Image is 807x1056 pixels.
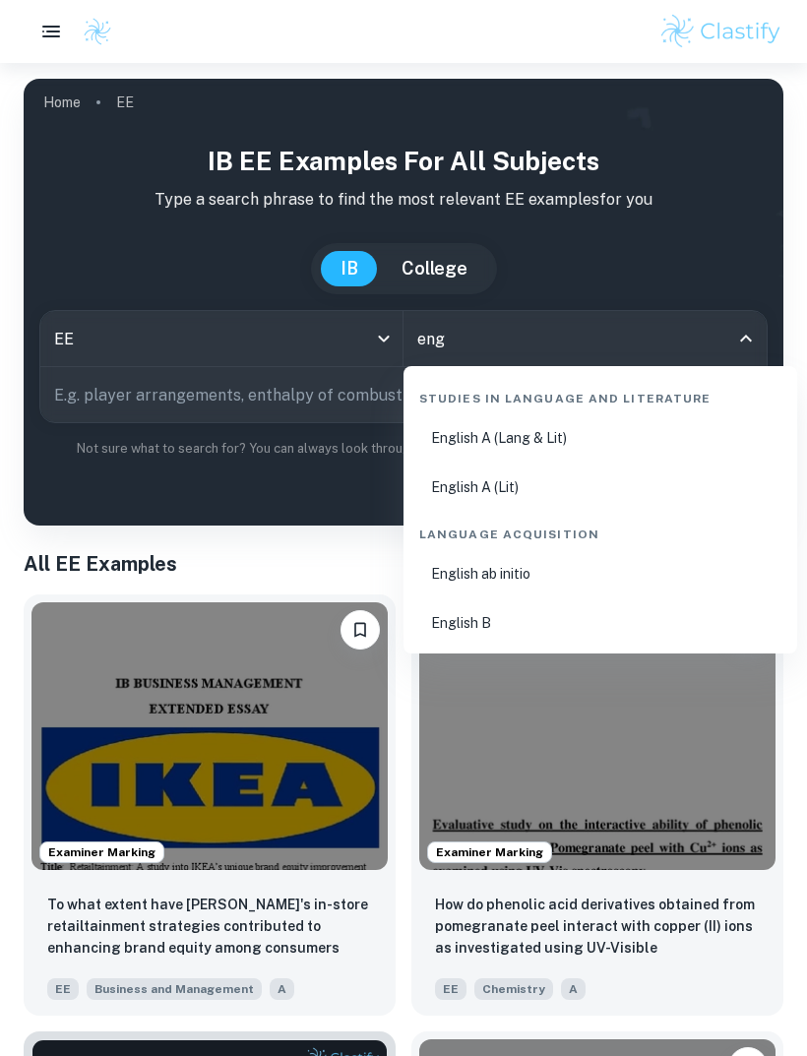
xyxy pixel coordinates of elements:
div: Language Acquisition [411,510,789,551]
h1: All EE Examples [24,549,783,579]
p: To what extent have IKEA's in-store retailtainment strategies contributed to enhancing brand equi... [47,894,372,961]
p: Not sure what to search for? You can always look through our example Extended Essays below for in... [39,439,768,459]
p: EE [116,92,134,113]
a: Home [43,89,81,116]
button: College [382,251,487,286]
img: Clastify logo [83,17,112,46]
span: EE [435,978,466,1000]
h1: IB EE examples for all subjects [39,142,768,180]
span: EE [47,978,79,1000]
img: Business and Management EE example thumbnail: To what extent have IKEA's in-store reta [31,602,388,870]
p: Type a search phrase to find the most relevant EE examples for you [39,188,768,212]
img: profile cover [24,79,783,526]
div: EE [40,311,403,366]
span: A [561,978,586,1000]
div: Studies in Language and Literature [411,374,789,415]
span: Examiner Marking [40,843,163,861]
input: E.g. player arrangements, enthalpy of combustion, analysis of a big city... [40,367,712,422]
li: English A (Lit) [411,465,789,510]
span: A [270,978,294,1000]
li: English ab initio [411,551,789,596]
span: Examiner Marking [428,843,551,861]
button: Please log in to bookmark exemplars [341,610,380,650]
li: English A (Lang & Lit) [411,415,789,461]
li: English B [411,600,789,646]
p: How do phenolic acid derivatives obtained from pomegranate peel interact with copper (II) ions as... [435,894,760,961]
button: IB [321,251,378,286]
a: Examiner MarkingPlease log in to bookmark exemplarsHow do phenolic acid derivatives obtained from... [411,594,783,1016]
span: Business and Management [87,978,262,1000]
a: Examiner MarkingPlease log in to bookmark exemplarsTo what extent have IKEA's in-store retailtain... [24,594,396,1016]
img: Chemistry EE example thumbnail: How do phenolic acid derivatives obtaine [419,602,776,870]
a: Clastify logo [71,17,112,46]
button: Close [732,325,760,352]
img: Clastify logo [658,12,783,51]
span: Chemistry [474,978,553,1000]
